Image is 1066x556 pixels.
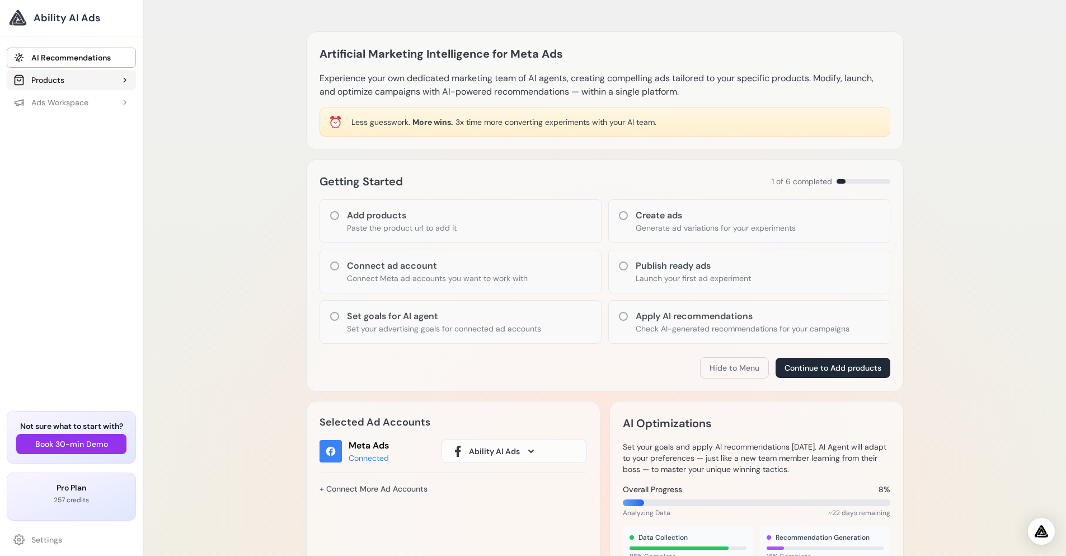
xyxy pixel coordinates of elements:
[828,508,890,517] span: ~22 days remaining
[351,117,410,127] span: Less guesswork.
[7,530,136,550] a: Settings
[16,496,126,504] p: 257 credits
[13,97,88,108] div: Ads Workspace
[776,533,870,542] span: Recommendation Generation
[638,533,688,542] span: Data Collection
[349,439,389,452] div: Meta Ads
[636,310,849,323] h3: Apply AI recommendations
[1028,518,1055,545] div: Open Intercom Messenger
[636,323,849,334] p: Check AI-generated recommendations for your campaigns
[320,414,587,430] h2: Selected Ad Accounts
[636,259,751,273] h3: Publish ready ads
[347,222,457,233] p: Paste the product url to add it
[7,70,136,90] button: Products
[347,209,457,222] h3: Add products
[320,72,890,99] p: Experience your own dedicated marketing team of AI agents, creating compelling ads tailored to yo...
[776,358,890,378] button: Continue to Add products
[636,273,751,284] p: Launch your first ad experiment
[623,484,682,495] span: Overall Progress
[349,452,389,464] div: Connected
[16,482,126,493] h3: Pro Plan
[623,508,670,517] span: Analyzing Data
[469,446,520,457] span: Ability AI Ads
[772,176,832,187] span: 1 of 6 completed
[34,10,100,26] span: Ability AI Ads
[442,440,587,463] button: Ability AI Ads
[16,434,126,454] button: Book 30-min Demo
[347,323,541,334] p: Set your advertising goals for connected ad accounts
[7,92,136,113] button: Ads Workspace
[347,310,541,323] h3: Set goals for AI agent
[879,484,890,495] span: 8%
[320,172,403,190] h2: Getting Started
[328,114,342,130] div: ⏰
[412,117,453,127] span: More wins.
[320,479,428,498] a: + Connect More Ad Accounts
[320,45,563,63] h1: Artificial Marketing Intelligence for Meta Ads
[623,414,711,432] h2: AI Optimizations
[455,117,656,127] span: 3x time more converting experiments with your AI team.
[347,259,528,273] h3: Connect ad account
[700,357,769,379] button: Hide to Menu
[13,74,64,86] div: Products
[9,9,134,27] a: Ability AI Ads
[623,441,890,475] p: Set your goals and apply AI recommendations [DATE]. AI Agent will adapt to your preferences — jus...
[347,273,528,284] p: Connect Meta ad accounts you want to work with
[7,48,136,68] a: AI Recommendations
[636,209,796,222] h3: Create ads
[16,420,126,432] h3: Not sure what to start with?
[636,222,796,233] p: Generate ad variations for your experiments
